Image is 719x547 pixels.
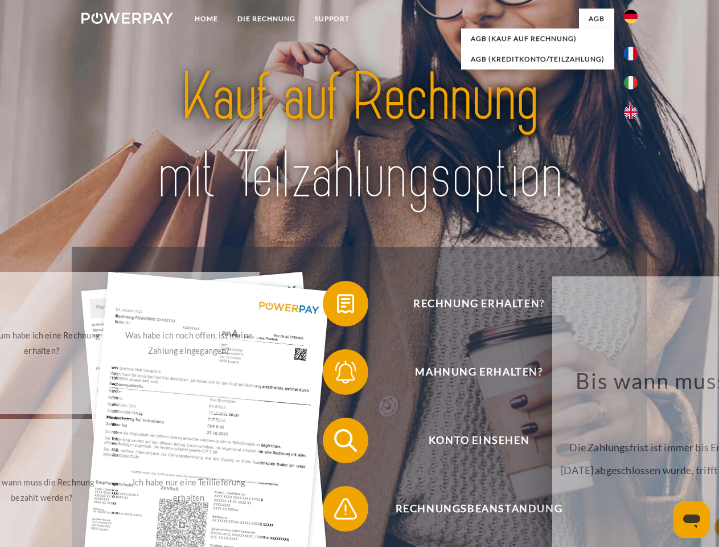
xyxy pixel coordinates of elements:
a: SUPPORT [305,9,359,29]
a: DIE RECHNUNG [228,9,305,29]
span: Konto einsehen [339,418,618,463]
a: AGB (Kreditkonto/Teilzahlung) [461,49,614,70]
button: Rechnungsbeanstandung [323,486,619,532]
div: Was habe ich noch offen, ist meine Zahlung eingegangen? [125,328,253,358]
img: qb_search.svg [331,426,360,455]
a: Was habe ich noch offen, ist meine Zahlung eingegangen? [118,272,260,414]
img: en [624,105,638,119]
img: qb_warning.svg [331,495,360,523]
img: title-powerpay_de.svg [109,55,610,218]
a: Home [185,9,228,29]
button: Konto einsehen [323,418,619,463]
a: AGB (Kauf auf Rechnung) [461,28,614,49]
a: agb [579,9,614,29]
img: fr [624,47,638,60]
img: de [624,10,638,23]
iframe: Schaltfläche zum Öffnen des Messaging-Fensters [673,501,710,538]
img: logo-powerpay-white.svg [81,13,173,24]
span: Rechnungsbeanstandung [339,486,618,532]
div: Ich habe nur eine Teillieferung erhalten [125,475,253,505]
img: it [624,76,638,89]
